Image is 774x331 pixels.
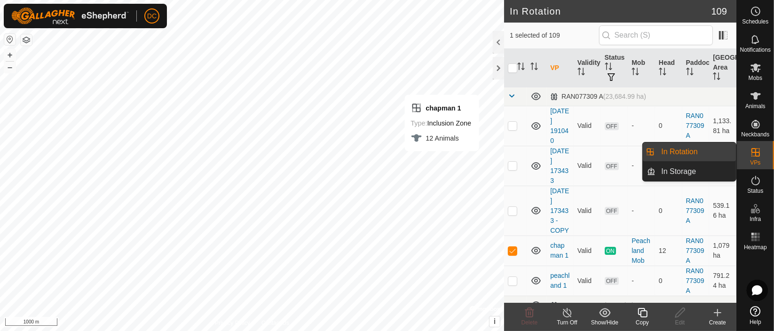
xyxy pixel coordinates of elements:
span: VPs [750,160,760,165]
td: Valid [574,106,601,146]
span: Mobs [749,75,762,81]
div: Peachland Mob [632,236,651,266]
a: peachland 1 [550,272,569,289]
span: Delete [521,319,538,326]
td: Valid [574,266,601,296]
span: Notifications [740,47,771,53]
div: Turn Off [548,318,586,327]
li: In Storage [643,162,736,181]
td: 0 [655,186,682,236]
button: i [490,316,500,327]
a: RAN077309 A [686,267,704,294]
p-sorticon: Activate to sort [530,64,538,71]
span: (23,684.99 ha) [603,93,646,100]
p-sorticon: Activate to sort [577,69,585,77]
div: RAN077309 A [550,93,646,101]
div: 12 Animals [411,133,471,144]
td: Valid [574,236,601,266]
a: Help [737,302,774,329]
a: In Rotation [656,142,736,161]
p-sorticon: Activate to sort [659,69,666,77]
p-sorticon: Activate to sort [713,74,720,81]
td: 791.24 ha [709,266,736,296]
div: RAN077309 D [550,301,634,309]
span: 109 [711,4,727,18]
a: chapman 1 [550,242,569,259]
div: Create [699,318,736,327]
a: RAN077309 A [686,237,704,264]
a: In Storage [656,162,736,181]
span: (49.03 ha) [604,301,634,309]
div: Edit [661,318,699,327]
h2: In Rotation [510,6,711,17]
a: [DATE] 173433 - COPY [550,187,569,234]
a: [DATE] 191040 [550,107,569,144]
div: - [632,121,651,131]
span: In Rotation [661,146,697,158]
td: 0 [655,266,682,296]
a: RAN077309 A [686,112,704,139]
span: 1 selected of 109 [510,31,599,40]
span: OFF [605,122,619,130]
span: OFF [605,207,619,215]
span: In Storage [661,166,696,177]
td: Valid [574,146,601,186]
li: In Rotation [643,142,736,161]
div: - [632,276,651,286]
td: 539.16 ha [709,186,736,236]
td: 1,079 ha [709,236,736,266]
span: OFF [605,277,619,285]
label: Type: [411,119,427,127]
p-sorticon: Activate to sort [632,69,639,77]
div: - [632,161,651,171]
button: Reset Map [4,34,16,45]
th: [GEOGRAPHIC_DATA] Area [709,49,736,87]
td: Valid [574,186,601,236]
span: Schedules [742,19,768,24]
th: Status [601,49,628,87]
span: Animals [745,103,766,109]
a: Contact Us [261,319,289,327]
div: chapman 1 [411,102,471,114]
a: [DATE] 173433 [550,147,569,184]
button: – [4,62,16,73]
span: Status [747,188,763,194]
span: Neckbands [741,132,769,137]
td: 0 [655,106,682,146]
input: Search (S) [599,25,713,45]
th: Head [655,49,682,87]
div: - [632,206,651,216]
td: 1,133.81 ha [709,106,736,146]
p-sorticon: Activate to sort [605,64,612,71]
th: Mob [628,49,655,87]
span: Heatmap [744,244,767,250]
img: Gallagher Logo [11,8,129,24]
p-sorticon: Activate to sort [686,69,694,77]
td: 12 [655,236,682,266]
a: Privacy Policy [215,319,250,327]
span: DC [147,11,157,21]
a: RAN077309 A [686,197,704,224]
span: Infra [750,216,761,222]
th: Paddock [682,49,710,87]
th: VP [546,49,574,87]
button: + [4,49,16,61]
th: Validity [574,49,601,87]
div: Copy [624,318,661,327]
button: Map Layers [21,34,32,46]
span: i [494,317,496,325]
div: Inclusion Zone [411,118,471,129]
span: OFF [605,162,619,170]
p-sorticon: Activate to sort [517,64,525,71]
span: ON [605,247,616,255]
span: Help [750,319,761,325]
div: Show/Hide [586,318,624,327]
